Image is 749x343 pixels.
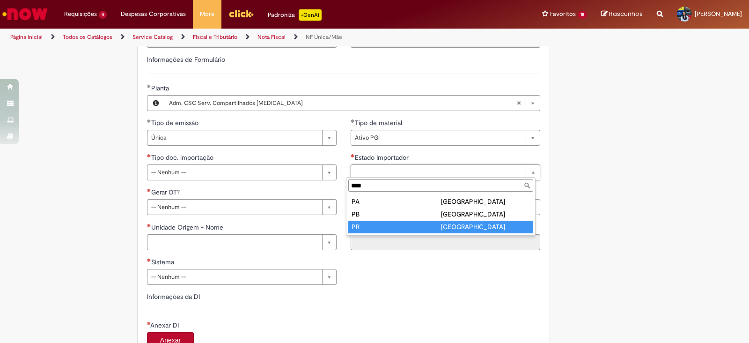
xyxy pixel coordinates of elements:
div: [GEOGRAPHIC_DATA] [441,209,530,219]
div: PA [352,197,441,206]
ul: Estado Importador [346,194,535,235]
div: PR [352,222,441,231]
div: [GEOGRAPHIC_DATA] [441,222,530,231]
div: [GEOGRAPHIC_DATA] [441,197,530,206]
div: PB [352,209,441,219]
